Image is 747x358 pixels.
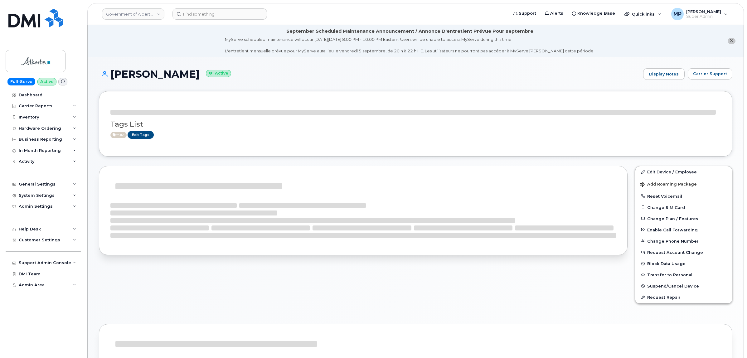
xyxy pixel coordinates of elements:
button: Change Plan / Features [635,213,732,224]
button: Request Account Change [635,247,732,258]
button: Request Repair [635,292,732,303]
button: Suspend/Cancel Device [635,280,732,292]
span: Active [110,132,127,138]
span: Add Roaming Package [640,182,697,188]
span: Carrier Support [693,71,727,77]
button: Transfer to Personal [635,269,732,280]
button: close notification [728,38,735,44]
button: Block Data Usage [635,258,732,269]
a: Edit Device / Employee [635,166,732,177]
h1: [PERSON_NAME] [99,69,640,80]
span: Suspend/Cancel Device [647,284,699,288]
span: Enable Call Forwarding [647,227,698,232]
button: Carrier Support [688,68,732,80]
div: MyServe scheduled maintenance will occur [DATE][DATE] 8:00 PM - 10:00 PM Eastern. Users will be u... [225,36,594,54]
button: Reset Voicemail [635,191,732,202]
button: Change Phone Number [635,235,732,247]
button: Enable Call Forwarding [635,224,732,235]
h3: Tags List [110,120,721,128]
a: Display Notes [643,68,685,80]
div: September Scheduled Maintenance Announcement / Annonce D'entretient Prévue Pour septembre [286,28,533,35]
span: Change Plan / Features [647,216,698,221]
button: Change SIM Card [635,202,732,213]
button: Add Roaming Package [635,177,732,190]
small: Active [206,70,231,77]
a: Edit Tags [128,131,154,139]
